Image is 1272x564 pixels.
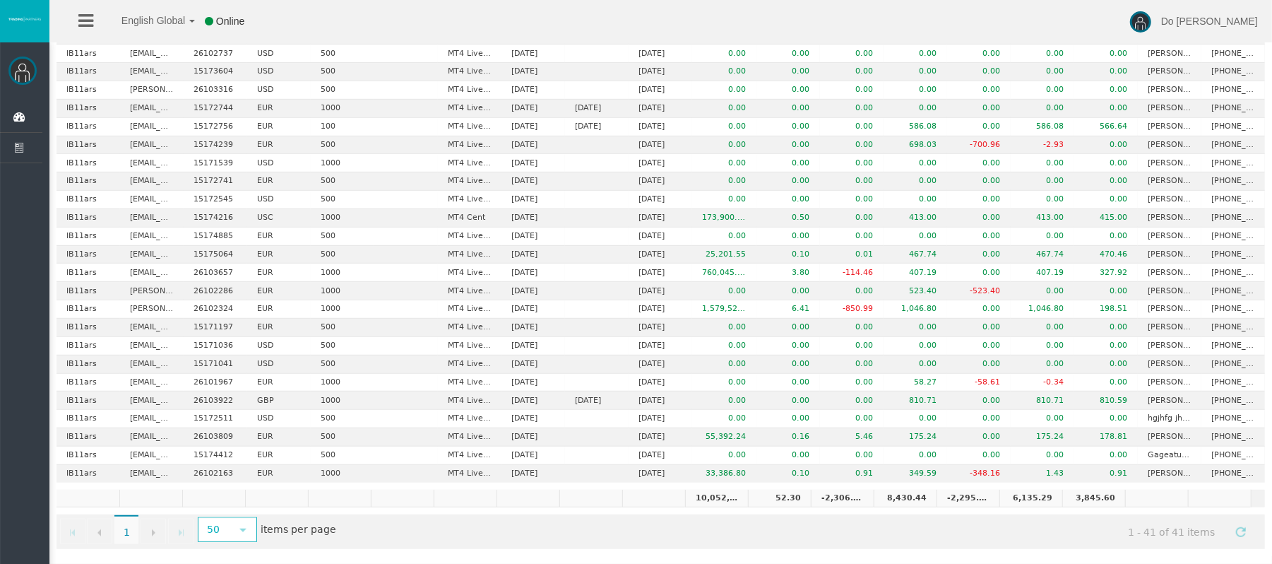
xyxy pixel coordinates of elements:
[1011,300,1074,319] td: 1,046.80
[1074,172,1138,191] td: 0.00
[692,136,756,155] td: 0.00
[820,337,884,356] td: 0.00
[184,356,247,374] td: 15171041
[756,319,820,337] td: 0.00
[57,136,120,155] td: IB11ars
[57,63,120,81] td: IB11ars
[311,63,374,81] td: 500
[1074,45,1138,63] td: 0.00
[629,154,692,172] td: [DATE]
[120,319,184,337] td: [EMAIL_ADDRESS][DOMAIN_NAME]
[1201,337,1265,356] td: [PHONE_NUMBER]
[884,136,947,155] td: 698.03
[1201,45,1265,63] td: [PHONE_NUMBER]
[501,118,565,136] td: [DATE]
[1201,209,1265,228] td: [PHONE_NUMBER]
[884,172,947,191] td: 0.00
[1138,264,1201,282] td: [PERSON_NAME]
[1074,228,1138,246] td: 0.00
[501,246,565,264] td: [DATE]
[1011,118,1074,136] td: 586.08
[438,228,501,246] td: MT4 LiveFloatingSpreadAccount
[629,282,692,300] td: [DATE]
[501,209,565,228] td: [DATE]
[184,246,247,264] td: 15175064
[501,228,565,246] td: [DATE]
[820,228,884,246] td: 0.00
[1011,209,1074,228] td: 413.00
[311,118,374,136] td: 100
[1201,118,1265,136] td: [PHONE_NUMBER]
[120,191,184,209] td: [EMAIL_ADDRESS][DOMAIN_NAME]
[311,100,374,118] td: 1000
[247,118,311,136] td: EUR
[692,118,756,136] td: 0.00
[1074,118,1138,136] td: 566.64
[692,319,756,337] td: 0.00
[247,264,311,282] td: EUR
[438,264,501,282] td: MT4 LiveFixedSpreadAccount
[692,172,756,191] td: 0.00
[1138,100,1201,118] td: [PERSON_NAME]
[120,118,184,136] td: [EMAIL_ADDRESS][DOMAIN_NAME]
[1011,319,1074,337] td: 0.00
[756,337,820,356] td: 0.00
[438,172,501,191] td: MT4 LiveFloatingSpreadAccount
[756,264,820,282] td: 3.80
[1138,228,1201,246] td: [PERSON_NAME]
[184,172,247,191] td: 15172741
[247,337,311,356] td: USD
[120,209,184,228] td: [EMAIL_ADDRESS][DOMAIN_NAME]
[1138,319,1201,337] td: [PERSON_NAME]
[692,81,756,100] td: 0.00
[247,154,311,172] td: USD
[184,209,247,228] td: 15174216
[311,337,374,356] td: 500
[1201,154,1265,172] td: [PHONE_NUMBER]
[247,300,311,319] td: EUR
[120,356,184,374] td: [EMAIL_ADDRESS][DOMAIN_NAME]
[692,337,756,356] td: 0.00
[247,319,311,337] td: EUR
[1201,264,1265,282] td: [PHONE_NUMBER]
[947,282,1011,300] td: -523.40
[247,209,311,228] td: USC
[884,45,947,63] td: 0.00
[947,45,1011,63] td: 0.00
[247,228,311,246] td: EUR
[120,300,184,319] td: [PERSON_NAME][EMAIL_ADDRESS][PERSON_NAME][DOMAIN_NAME]
[629,264,692,282] td: [DATE]
[57,264,120,282] td: IB11ars
[884,81,947,100] td: 0.00
[884,118,947,136] td: 586.08
[947,209,1011,228] td: 0.00
[565,100,629,118] td: [DATE]
[247,45,311,63] td: USD
[692,191,756,209] td: 0.00
[820,45,884,63] td: 0.00
[947,63,1011,81] td: 0.00
[57,319,120,337] td: IB11ars
[501,264,565,282] td: [DATE]
[947,136,1011,155] td: -700.96
[1201,246,1265,264] td: [PHONE_NUMBER]
[1138,209,1201,228] td: [PERSON_NAME] amhimed
[438,154,501,172] td: MT4 LiveFloatingSpreadAccount
[629,45,692,63] td: [DATE]
[820,63,884,81] td: 0.00
[57,337,120,356] td: IB11ars
[120,264,184,282] td: [EMAIL_ADDRESS][DOMAIN_NAME]
[1138,282,1201,300] td: [PERSON_NAME]
[247,81,311,100] td: USD
[120,136,184,155] td: [EMAIL_ADDRESS][DOMAIN_NAME]
[184,282,247,300] td: 26102286
[120,337,184,356] td: [EMAIL_ADDRESS][DOMAIN_NAME]
[57,228,120,246] td: IB11ars
[629,136,692,155] td: [DATE]
[1138,246,1201,264] td: [PERSON_NAME]
[629,337,692,356] td: [DATE]
[1011,228,1074,246] td: 0.00
[692,228,756,246] td: 0.00
[501,300,565,319] td: [DATE]
[247,282,311,300] td: EUR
